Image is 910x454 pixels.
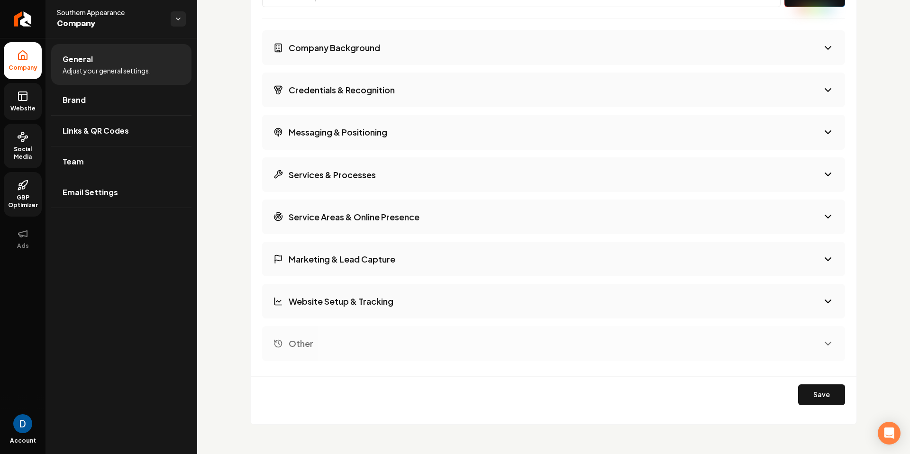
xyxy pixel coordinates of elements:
span: Social Media [4,145,42,161]
a: Website [4,83,42,120]
span: Southern Appearance [57,8,163,17]
span: Adjust your general settings. [63,66,151,75]
span: Company [5,64,41,72]
button: Other [262,326,845,361]
button: Save [798,384,845,405]
h3: Messaging & Positioning [289,126,387,138]
span: Brand [63,94,86,106]
span: Email Settings [63,187,118,198]
button: Marketing & Lead Capture [262,242,845,276]
img: David Rice [13,414,32,433]
span: Links & QR Codes [63,125,129,136]
span: Company [57,17,163,30]
a: Social Media [4,124,42,168]
span: Account [10,437,36,445]
a: Team [51,146,191,177]
img: Rebolt Logo [14,11,32,27]
button: Credentials & Recognition [262,73,845,107]
span: GBP Optimizer [4,194,42,209]
span: General [63,54,93,65]
h3: Other [289,337,313,349]
h3: Services & Processes [289,169,376,181]
span: Website [7,105,39,112]
h3: Credentials & Recognition [289,84,395,96]
button: Service Areas & Online Presence [262,200,845,234]
h3: Website Setup & Tracking [289,295,393,307]
a: Brand [51,85,191,115]
button: Open user button [13,414,32,433]
button: Company Background [262,30,845,65]
a: Links & QR Codes [51,116,191,146]
span: Ads [13,242,33,250]
h3: Company Background [289,42,380,54]
button: Ads [4,220,42,257]
div: Open Intercom Messenger [878,422,901,445]
h3: Marketing & Lead Capture [289,253,395,265]
button: Website Setup & Tracking [262,284,845,318]
a: GBP Optimizer [4,172,42,217]
a: Email Settings [51,177,191,208]
h3: Service Areas & Online Presence [289,211,419,223]
button: Services & Processes [262,157,845,192]
span: Team [63,156,84,167]
button: Messaging & Positioning [262,115,845,149]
